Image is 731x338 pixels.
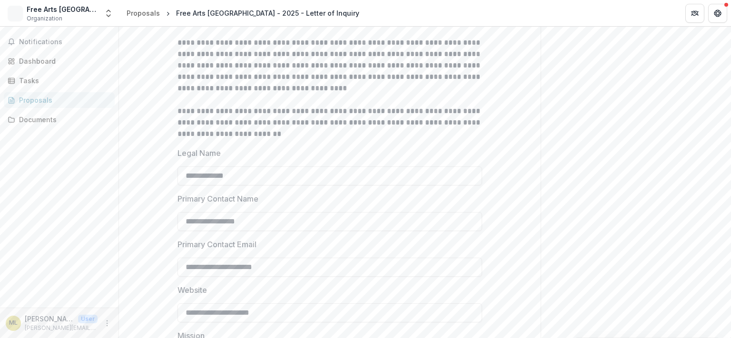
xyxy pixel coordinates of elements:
div: Melissa Levinsohn [9,320,18,326]
a: Dashboard [4,53,115,69]
div: Proposals [127,8,160,18]
p: [PERSON_NAME][EMAIL_ADDRESS][DOMAIN_NAME] [25,324,98,332]
button: More [101,318,113,329]
a: Proposals [4,92,115,108]
div: Dashboard [19,56,107,66]
nav: breadcrumb [123,6,363,20]
span: Organization [27,14,62,23]
button: Notifications [4,34,115,49]
span: Notifications [19,38,111,46]
a: Proposals [123,6,164,20]
button: Get Help [708,4,727,23]
a: Tasks [4,73,115,88]
div: Free Arts [GEOGRAPHIC_DATA] - 2025 - Letter of Inquiry [176,8,359,18]
button: Open entity switcher [102,4,115,23]
p: [PERSON_NAME] [25,314,74,324]
div: Documents [19,115,107,125]
a: Documents [4,112,115,127]
div: Tasks [19,76,107,86]
p: Primary Contact Name [178,193,258,204]
p: User [78,315,98,323]
div: Free Arts [GEOGRAPHIC_DATA] [27,4,98,14]
button: Partners [685,4,704,23]
p: Legal Name [178,147,221,159]
p: Primary Contact Email [178,239,257,250]
p: Website [178,284,207,296]
div: Proposals [19,95,107,105]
